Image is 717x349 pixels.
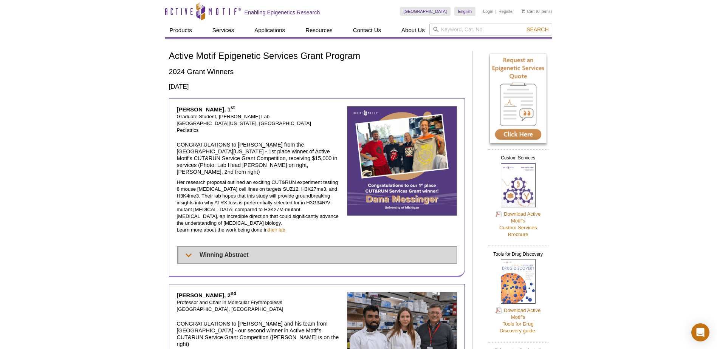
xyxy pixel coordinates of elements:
sup: st [231,105,235,110]
span: [GEOGRAPHIC_DATA][US_STATE], [GEOGRAPHIC_DATA] [177,120,311,126]
a: Products [165,23,197,37]
p: Her research proposal outlined an exciting CUT&RUN experiment testing 8 mouse [MEDICAL_DATA] cell... [177,179,342,233]
a: Register [499,9,514,14]
h2: 2024 Grant Winners [169,66,465,77]
span: Professor and Chair in Molecular Erythropoiesis [177,300,282,305]
img: Tools for Drug Discovery [501,259,536,304]
span: Graduate Student, [PERSON_NAME] Lab [177,114,270,119]
img: Your Cart [522,9,525,13]
span: Pediatrics [177,127,199,133]
button: Search [524,26,551,33]
summary: Winning Abstract [178,247,457,263]
a: Login [483,9,493,14]
a: [GEOGRAPHIC_DATA] [400,7,451,16]
h2: Tools for Drug Discovery [488,246,548,259]
a: their lab [268,227,285,233]
span: Search [527,26,548,32]
img: Custom Services [501,163,536,207]
h4: CONGRATULATIONS to [PERSON_NAME] and his team from [GEOGRAPHIC_DATA] - our second winner in Activ... [177,320,342,347]
a: Contact Us [348,23,386,37]
input: Keyword, Cat. No. [429,23,552,36]
a: Download Active Motif'sTools for DrugDiscovery guide. [496,307,541,334]
img: Request an Epigenetic Services Quote [490,54,547,143]
h2: Custom Services [488,149,548,163]
a: Resources [301,23,337,37]
h1: Active Motif Epigenetic Services Grant Program [169,51,465,62]
strong: [PERSON_NAME], 1 [177,106,235,113]
a: English [454,7,475,16]
h3: [DATE] [169,82,465,91]
a: About Us [397,23,429,37]
a: Cart [522,9,535,14]
li: (0 items) [522,7,552,16]
sup: nd [231,291,236,296]
a: Services [208,23,239,37]
div: Open Intercom Messenger [691,323,709,341]
h4: CONGRATULATIONS to [PERSON_NAME] from the [GEOGRAPHIC_DATA][US_STATE] - 1st place winner of Activ... [177,141,342,175]
span: [GEOGRAPHIC_DATA], [GEOGRAPHIC_DATA] [177,306,283,312]
strong: [PERSON_NAME], 2 [177,292,237,298]
a: Applications [250,23,290,37]
a: Download Active Motif'sCustom ServicesBrochure [496,210,541,238]
h2: Enabling Epigenetics Research [245,9,320,16]
img: Dana Messinger [347,106,457,216]
li: | [496,7,497,16]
